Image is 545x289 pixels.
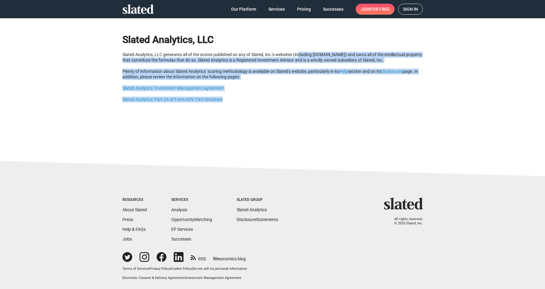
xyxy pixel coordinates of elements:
[171,217,212,222] a: OpportunityMatching
[297,4,311,15] span: Pricing
[122,237,132,241] a: Jobs
[148,267,149,271] span: |
[381,69,403,74] a: Disclosures
[122,86,224,91] a: Slated Analytics’ Investment Management Agreement
[171,237,191,241] a: Successes
[192,267,193,271] span: |
[122,207,147,212] a: About Slated
[122,267,148,271] a: Terms of Service
[226,4,261,15] a: Our Platform
[213,256,220,261] span: film
[186,276,242,280] a: Investment Management Agreement
[339,69,348,74] a: Help
[370,4,390,15] span: for free
[398,4,423,15] a: Sign in
[237,217,278,222] a: DisclosureStatements
[171,207,187,212] a: Analysis
[122,52,423,63] p: Slated Analytics, LLC generates all of the scores published on any of Slated, Inc.’s websites (in...
[263,4,290,15] a: Services
[237,207,267,212] a: Slated Analytics
[171,227,193,232] a: EP Services
[122,276,185,280] a: Electronic Consent & Delivery Agreement
[191,252,206,262] a: RSS
[231,4,256,15] span: Our Platform
[292,4,316,15] a: Pricing
[171,198,212,202] div: Services
[268,4,285,15] span: Services
[213,251,246,262] a: filmonomics blog
[193,267,247,271] button: Do not sell my personal information
[122,217,133,222] a: Press
[323,4,343,15] span: Successes
[122,97,223,102] a: Slated Analytics’ Part 2A of Form ADV: Firm Brochure
[170,267,171,271] span: |
[388,217,423,226] p: All rights reserved. © 2025 Slated, Inc.
[403,4,418,14] span: Sign in
[122,69,423,80] p: Plenty of information about Slated Analytics’ scoring methodology is available on Slated’s websit...
[149,267,170,271] a: Privacy Policy
[361,4,390,15] span: Join
[171,267,192,271] a: Cookie Policy
[122,198,147,202] div: Resources
[356,4,394,15] a: Joinfor free
[122,28,423,46] h1: Slated Analytics, LLC
[237,198,278,202] div: Slated Group
[318,4,348,15] a: Successes
[122,227,146,232] a: Help & FAQs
